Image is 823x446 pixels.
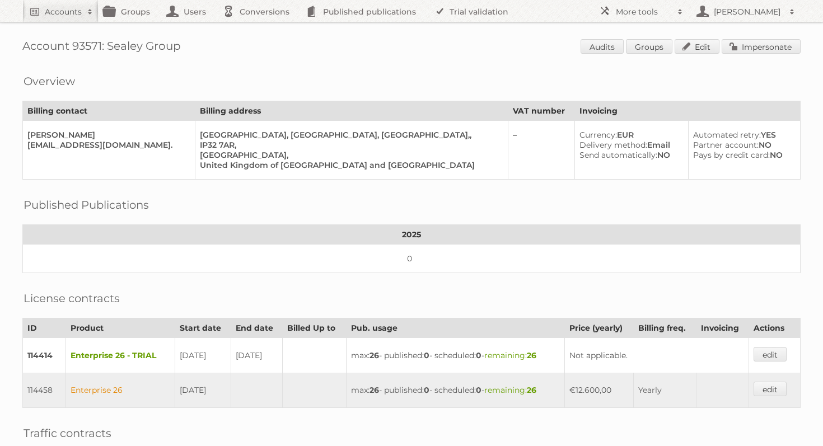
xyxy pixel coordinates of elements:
[424,385,429,395] strong: 0
[195,101,508,121] th: Billing address
[693,140,791,150] div: NO
[24,425,111,442] h2: Traffic contracts
[579,140,679,150] div: Email
[749,318,800,338] th: Actions
[231,318,283,338] th: End date
[231,338,283,373] td: [DATE]
[27,140,186,150] div: [EMAIL_ADDRESS][DOMAIN_NAME].
[476,385,481,395] strong: 0
[565,318,634,338] th: Price (yearly)
[508,121,574,180] td: –
[24,196,149,213] h2: Published Publications
[45,6,82,17] h2: Accounts
[581,39,624,54] a: Audits
[527,385,536,395] strong: 26
[693,150,770,160] span: Pays by credit card:
[175,373,231,408] td: [DATE]
[66,318,175,338] th: Product
[66,338,175,373] td: Enterprise 26 - TRIAL
[23,101,195,121] th: Billing contact
[23,245,801,273] td: 0
[24,290,120,307] h2: License contracts
[484,385,536,395] span: remaining:
[579,140,647,150] span: Delivery method:
[626,39,672,54] a: Groups
[565,338,749,373] td: Not applicable.
[754,382,787,396] a: edit
[579,150,657,160] span: Send automatically:
[23,318,66,338] th: ID
[200,140,499,150] div: IP32 7AR,
[579,130,679,140] div: EUR
[579,150,679,160] div: NO
[27,130,186,140] div: [PERSON_NAME]
[693,130,761,140] span: Automated retry:
[527,350,536,360] strong: 26
[565,373,634,408] td: €12.600,00
[175,338,231,373] td: [DATE]
[370,385,379,395] strong: 26
[200,130,499,140] div: [GEOGRAPHIC_DATA], [GEOGRAPHIC_DATA], [GEOGRAPHIC_DATA],,
[370,350,379,360] strong: 26
[634,318,696,338] th: Billing freq.
[693,130,791,140] div: YES
[200,160,499,170] div: United Kingdom of [GEOGRAPHIC_DATA] and [GEOGRAPHIC_DATA]
[508,101,574,121] th: VAT number
[574,101,800,121] th: Invoicing
[22,39,801,56] h1: Account 93571: Sealey Group
[696,318,749,338] th: Invoicing
[476,350,481,360] strong: 0
[175,318,231,338] th: Start date
[23,338,66,373] td: 114414
[616,6,672,17] h2: More tools
[424,350,429,360] strong: 0
[23,225,801,245] th: 2025
[200,150,499,160] div: [GEOGRAPHIC_DATA],
[346,373,565,408] td: max: - published: - scheduled: -
[675,39,719,54] a: Edit
[711,6,784,17] h2: [PERSON_NAME]
[693,150,791,160] div: NO
[24,73,75,90] h2: Overview
[579,130,617,140] span: Currency:
[634,373,696,408] td: Yearly
[754,347,787,362] a: edit
[346,338,565,373] td: max: - published: - scheduled: -
[722,39,801,54] a: Impersonate
[484,350,536,360] span: remaining:
[66,373,175,408] td: Enterprise 26
[283,318,346,338] th: Billed Up to
[23,373,66,408] td: 114458
[693,140,759,150] span: Partner account:
[346,318,565,338] th: Pub. usage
